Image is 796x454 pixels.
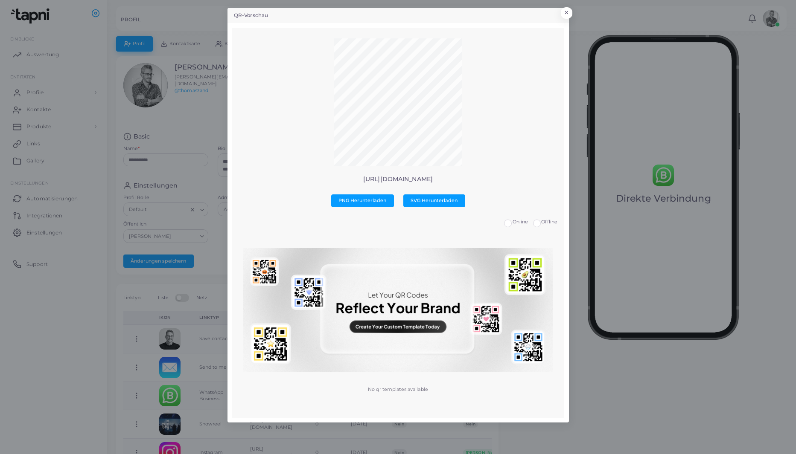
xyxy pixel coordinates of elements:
[243,248,553,372] img: No qr templates
[513,219,528,225] span: Online
[561,7,572,18] button: Close
[368,386,428,393] p: No qr templates available
[541,219,557,225] span: Offline
[403,194,465,207] button: SVG Herunterladen
[338,197,386,203] span: PNG Herunterladen
[239,176,557,183] p: [URL][DOMAIN_NAME]
[411,197,458,203] span: SVG Herunterladen
[234,12,268,19] h5: QR-Vorschau
[331,194,394,207] button: PNG Herunterladen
